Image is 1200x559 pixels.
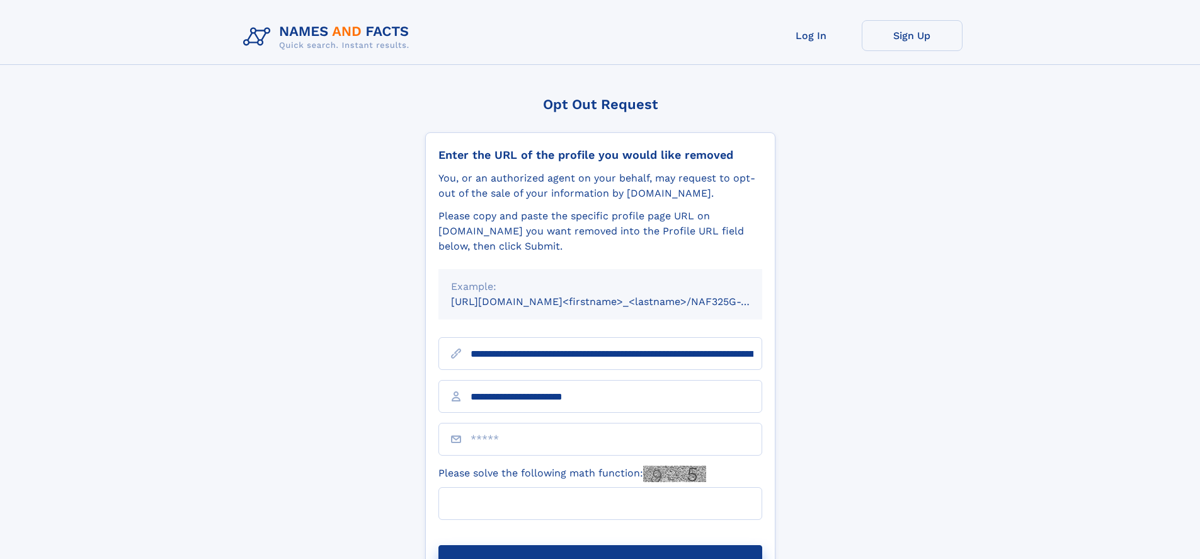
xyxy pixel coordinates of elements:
[451,279,750,294] div: Example:
[862,20,963,51] a: Sign Up
[451,296,786,308] small: [URL][DOMAIN_NAME]<firstname>_<lastname>/NAF325G-xxxxxxxx
[425,96,775,112] div: Opt Out Request
[438,209,762,254] div: Please copy and paste the specific profile page URL on [DOMAIN_NAME] you want removed into the Pr...
[438,148,762,162] div: Enter the URL of the profile you would like removed
[438,171,762,201] div: You, or an authorized agent on your behalf, may request to opt-out of the sale of your informatio...
[438,466,706,482] label: Please solve the following math function:
[238,20,420,54] img: Logo Names and Facts
[761,20,862,51] a: Log In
